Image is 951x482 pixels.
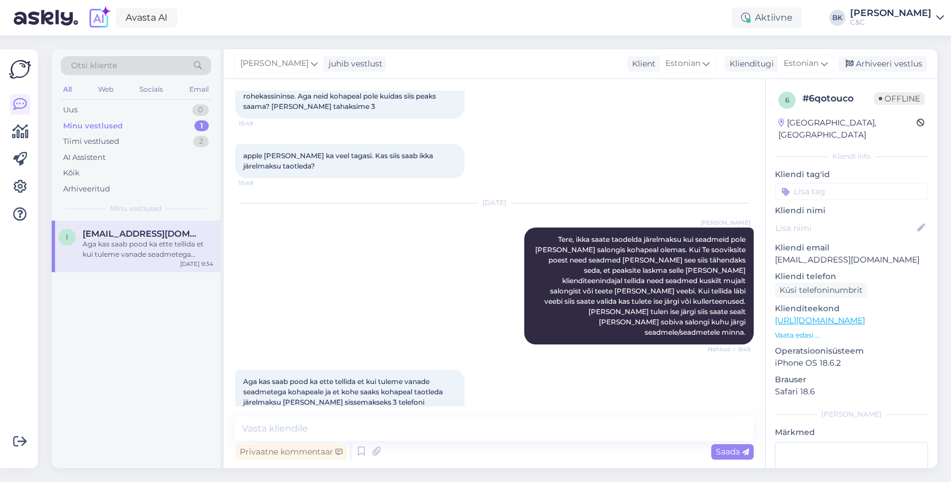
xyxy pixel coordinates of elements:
div: Aga kas saab pood ka ette tellida et kui tuleme vanade seadmetega kohapeale ja et kohe saaks koha... [83,239,213,260]
div: Aktiivne [732,7,802,28]
div: juhib vestlust [324,58,383,70]
span: irina15oidingu@gmail.com [83,229,202,239]
p: Kliendi email [775,242,928,254]
span: Estonian [665,57,700,70]
p: [EMAIL_ADDRESS][DOMAIN_NAME] [775,254,928,266]
span: Aga kas saab pood ka ette tellida et kui tuleme vanade seadmetega kohapeale ja et kohe saaks koha... [243,377,445,406]
span: apple [PERSON_NAME] ka veel tagasi. Kas siis saab ikka järelmaksu taotleda? [243,151,435,170]
span: Minu vestlused [110,203,162,214]
img: Askly Logo [9,58,31,80]
div: # 6qotouco [802,92,874,105]
div: Kõik [63,167,80,179]
a: Avasta AI [116,8,177,28]
div: Tiimi vestlused [63,136,119,147]
p: Brauser [775,374,928,386]
div: [DATE] [235,198,754,208]
div: 2 [193,136,209,147]
div: Küsi telefoninumbrit [775,283,867,298]
span: Estonian [784,57,819,70]
div: AI Assistent [63,152,106,163]
span: 15:49 [239,179,282,187]
div: Arhiveeri vestlus [839,56,927,72]
div: [PERSON_NAME] [775,409,928,420]
p: Kliendi nimi [775,205,928,217]
div: C&C [850,18,931,27]
div: Socials [137,82,165,97]
input: Lisa nimi [775,222,915,234]
span: 6 [785,96,789,104]
img: explore-ai [87,6,111,30]
span: [PERSON_NAME] [701,218,750,227]
p: Klienditeekond [775,303,928,315]
div: Klienditugi [725,58,774,70]
p: Kliendi telefon [775,271,928,283]
div: Web [96,82,116,97]
span: i [66,233,68,241]
div: Uus [63,104,77,116]
div: Minu vestlused [63,120,123,132]
input: Lisa tag [775,183,928,200]
div: [DATE] 9:34 [180,260,213,268]
p: Vaata edasi ... [775,330,928,340]
div: 1 [194,120,209,132]
div: All [61,82,74,97]
div: 0 [192,104,209,116]
div: Privaatne kommentaar [235,444,347,460]
p: Kliendi tag'id [775,168,928,181]
p: Märkmed [775,426,928,438]
span: Saada [716,446,749,457]
div: Kliendi info [775,151,928,162]
span: Nähtud ✓ 8:49 [707,345,750,354]
div: [GEOGRAPHIC_DATA], [GEOGRAPHIC_DATA] [778,117,917,141]
p: Safari 18.6 [775,386,928,398]
div: Email [187,82,211,97]
div: Klient [627,58,656,70]
a: [URL][DOMAIN_NAME] [775,315,865,326]
span: Offline [874,92,925,105]
p: Operatsioonisüsteem [775,345,928,357]
div: [PERSON_NAME] [850,9,931,18]
span: Otsi kliente [71,60,117,72]
p: iPhone OS 18.6.2 [775,357,928,369]
div: BK [829,10,845,26]
a: [PERSON_NAME]C&C [850,9,944,27]
div: Arhiveeritud [63,183,110,195]
span: [PERSON_NAME] [240,57,309,70]
span: Tere, ikka saate taodelda järelmaksu kui seadmeid pole [PERSON_NAME] salongis kohapeal olemas. Ku... [535,235,747,336]
span: 15:49 [239,119,282,128]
